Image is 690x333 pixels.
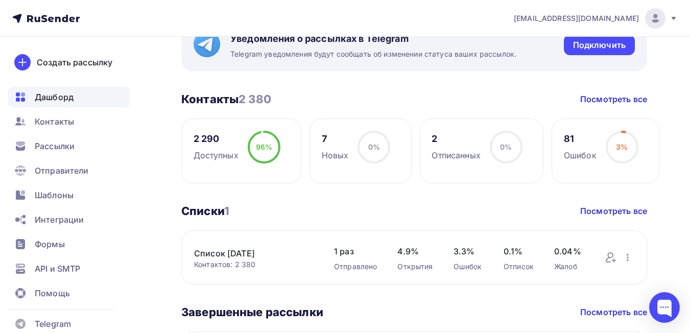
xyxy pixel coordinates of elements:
div: 7 [322,133,349,145]
a: Отправители [8,160,130,181]
a: Посмотреть все [580,205,647,217]
span: 96% [256,142,272,151]
span: Дашборд [35,91,74,103]
h3: Списки [181,204,229,218]
div: Отписанных [432,149,480,161]
span: 0% [368,142,380,151]
div: 2 290 [194,133,239,145]
a: Формы [8,234,130,254]
div: Открытия [397,261,433,272]
div: Подключить [573,39,626,51]
div: Отписок [504,261,534,272]
a: Посмотреть все [580,93,647,105]
span: API и SMTP [35,263,80,275]
span: Интеграции [35,213,84,226]
a: [EMAIL_ADDRESS][DOMAIN_NAME] [514,8,678,29]
span: Шаблоны [35,189,74,201]
a: Контакты [8,111,130,132]
h3: Контакты [181,92,271,106]
span: 1 [224,204,229,218]
span: [EMAIL_ADDRESS][DOMAIN_NAME] [514,13,639,23]
div: Отправлено [334,261,377,272]
span: 4.9% [397,245,433,257]
div: Ошибок [564,149,597,161]
span: Уведомления о рассылках в Telegram [230,33,516,45]
h3: Завершенные рассылки [181,305,323,319]
span: Помощь [35,287,70,299]
span: 0% [500,142,512,151]
span: Формы [35,238,65,250]
div: Создать рассылку [37,56,112,68]
span: 3% [616,142,628,151]
span: Отправители [35,164,89,177]
a: Список [DATE] [194,247,314,259]
span: Telegram уведомления будут сообщать об изменении статуса ваших рассылок. [230,49,516,59]
span: 0.1% [504,245,534,257]
a: Посмотреть все [580,306,647,318]
span: Telegram [35,318,71,330]
div: 81 [564,133,597,145]
a: Дашборд [8,87,130,107]
div: Новых [322,149,349,161]
span: Контакты [35,115,74,128]
div: Жалоб [554,261,584,272]
div: Контактов: 2 380 [194,259,314,270]
span: Рассылки [35,140,75,152]
span: 3.3% [454,245,484,257]
div: 2 [432,133,480,145]
div: Ошибок [454,261,484,272]
a: Рассылки [8,136,130,156]
div: Доступных [194,149,239,161]
a: Шаблоны [8,185,130,205]
span: 0.04% [554,245,584,257]
span: 2 380 [239,92,271,106]
span: 1 раз [334,245,377,257]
